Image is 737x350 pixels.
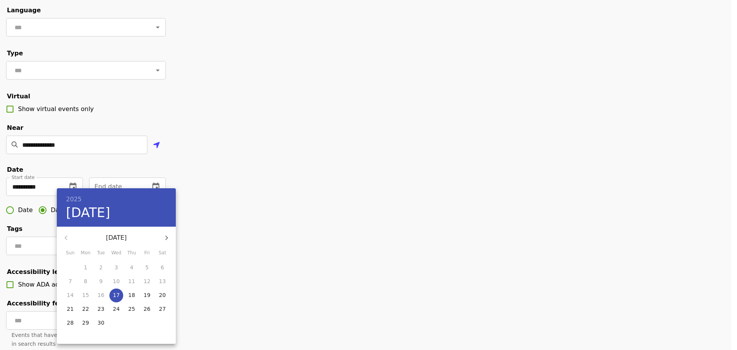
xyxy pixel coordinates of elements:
p: [DATE] [75,233,157,242]
button: 2025 [66,194,82,205]
span: Sat [155,249,169,257]
button: 19 [140,289,154,302]
button: 23 [94,302,108,316]
button: 25 [125,302,139,316]
button: 18 [125,289,139,302]
button: 20 [155,289,169,302]
span: Thu [125,249,139,257]
p: 21 [67,305,74,313]
button: 21 [63,302,77,316]
span: Mon [79,249,93,257]
span: Fri [140,249,154,257]
button: 22 [79,302,93,316]
span: Sun [63,249,77,257]
button: 24 [109,302,123,316]
span: Tue [94,249,108,257]
button: 26 [140,302,154,316]
p: 26 [144,305,150,313]
p: 19 [144,291,150,299]
p: 28 [67,319,74,327]
p: 27 [159,305,166,313]
button: 28 [63,316,77,330]
p: 25 [128,305,135,313]
p: 23 [97,305,104,313]
p: 18 [128,291,135,299]
button: 27 [155,302,169,316]
button: [DATE] [66,205,110,221]
button: 17 [109,289,123,302]
p: 20 [159,291,166,299]
p: 30 [97,319,104,327]
p: 29 [82,319,89,327]
button: 30 [94,316,108,330]
p: 17 [113,291,120,299]
p: 22 [82,305,89,313]
span: Wed [109,249,123,257]
button: 29 [79,316,93,330]
p: 24 [113,305,120,313]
